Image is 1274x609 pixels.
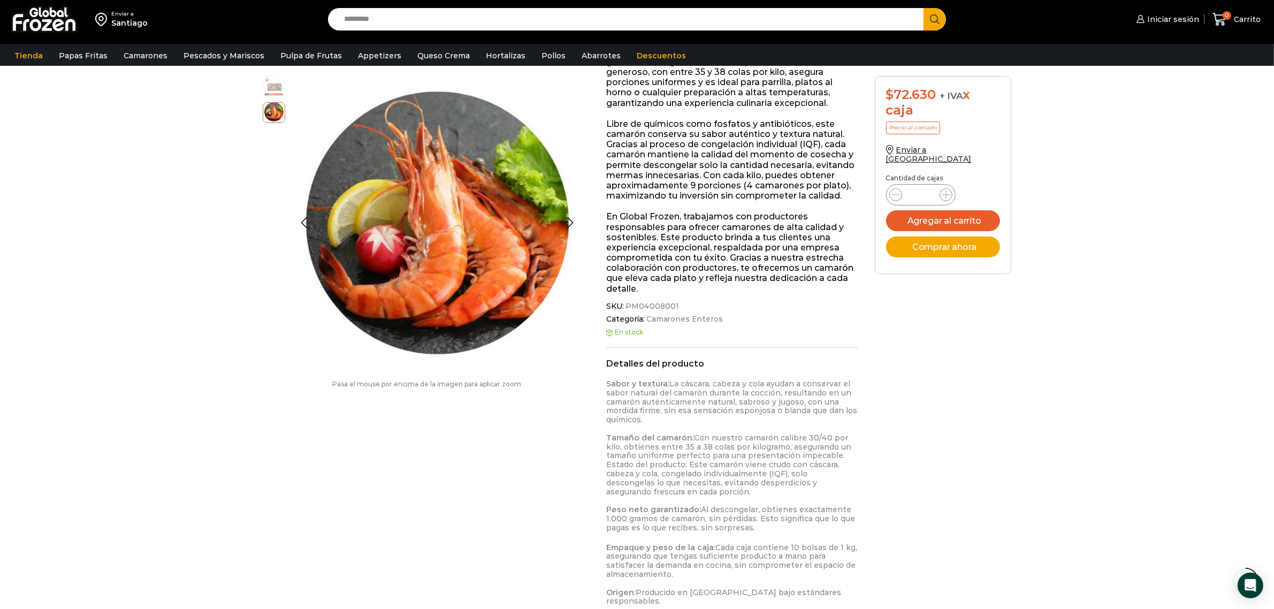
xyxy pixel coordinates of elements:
[645,315,723,324] a: Camarones Enteros
[886,121,940,134] p: Precio al contado
[291,76,584,370] div: 2 / 2
[606,359,858,369] h2: Detalles del producto
[291,76,584,370] img: camaron-hoso
[1210,7,1263,32] a: 0 Carrito
[1145,14,1199,25] span: Iniciar sesión
[178,45,270,66] a: Pescados y Mariscos
[886,237,1000,257] button: Comprar ahora
[886,87,936,102] bdi: 72.630
[111,10,148,18] div: Enviar a
[95,10,111,28] img: address-field-icon.svg
[911,187,931,202] input: Product quantity
[118,45,173,66] a: Camarones
[1223,11,1231,20] span: 0
[606,505,701,514] strong: Peso neto garantizado:
[576,45,626,66] a: Abarrotes
[9,45,48,66] a: Tienda
[940,90,963,101] span: + IVA
[1238,573,1263,598] div: Open Intercom Messenger
[606,211,858,294] p: En Global Frozen, trabajamos con productores responsables para ofrecer camarones de alta calidad ...
[536,45,571,66] a: Pollos
[606,433,694,443] strong: Tamaño del camarón:
[886,174,1000,182] p: Cantidad de cajas
[606,543,858,606] p: Cada caja contiene 10 bolsas de 1 kg, asegurando que tengas suficiente producto a mano para satis...
[557,210,584,237] div: Next slide
[111,18,148,28] div: Santiago
[886,87,894,102] span: $
[886,210,1000,231] button: Agregar al carrito
[1134,9,1199,30] a: Iniciar sesión
[606,379,669,389] strong: Sabor y textura:
[924,8,946,31] button: Search button
[263,380,591,388] p: Pasa el mouse por encima de la imagen para aplicar zoom
[480,45,531,66] a: Hortalizas
[275,45,347,66] a: Pulpa de Frutas
[624,302,679,311] span: PM04008001
[606,543,715,552] strong: Empaque y peso de la caja:
[606,329,858,336] p: En stock
[606,588,636,597] strong: Origen:
[54,45,113,66] a: Papas Fritas
[353,45,407,66] a: Appetizers
[606,379,858,532] p: La cáscara, cabeza y cola ayudan a conservar el sabor natural del camarón durante la cocción, res...
[606,302,858,311] span: SKU:
[1231,14,1261,25] span: Carrito
[291,210,317,237] div: Previous slide
[412,45,475,66] a: Queso Crema
[631,45,691,66] a: Descuentos
[606,315,858,324] span: Categoría:
[263,101,285,123] span: camaron-hoso
[886,145,972,164] a: Enviar a [GEOGRAPHIC_DATA]
[886,87,1000,118] div: x caja
[606,119,858,201] p: Libre de químicos como fosfatos y antibióticos, este camarón conserva su sabor auténtico y textur...
[263,75,285,96] span: camarones-enteros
